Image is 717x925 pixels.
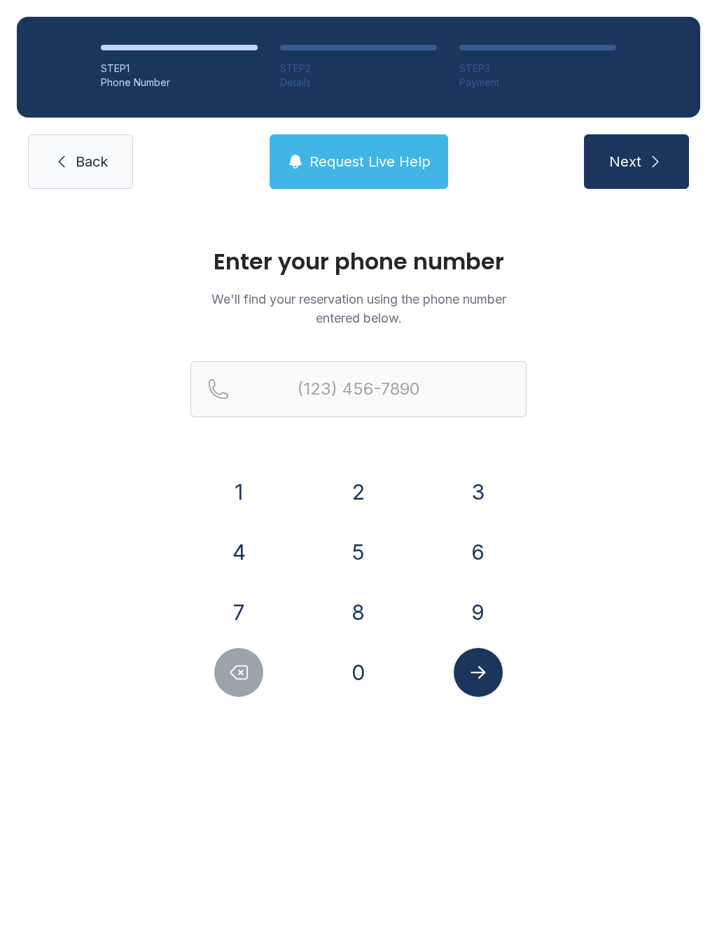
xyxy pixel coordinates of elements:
[101,62,258,76] div: STEP 1
[214,648,263,697] button: Delete number
[76,152,108,171] span: Back
[454,528,503,577] button: 6
[190,361,527,417] input: Reservation phone number
[214,588,263,637] button: 7
[334,648,383,697] button: 0
[334,467,383,516] button: 2
[609,152,641,171] span: Next
[454,588,503,637] button: 9
[454,467,503,516] button: 3
[190,290,527,327] p: We'll find your reservation using the phone number entered below.
[334,588,383,637] button: 8
[334,528,383,577] button: 5
[454,648,503,697] button: Submit lookup form
[280,62,437,76] div: STEP 2
[459,62,616,76] div: STEP 3
[101,76,258,90] div: Phone Number
[190,250,527,273] h1: Enter your phone number
[214,467,263,516] button: 1
[214,528,263,577] button: 4
[309,152,431,171] span: Request Live Help
[280,76,437,90] div: Details
[459,76,616,90] div: Payment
